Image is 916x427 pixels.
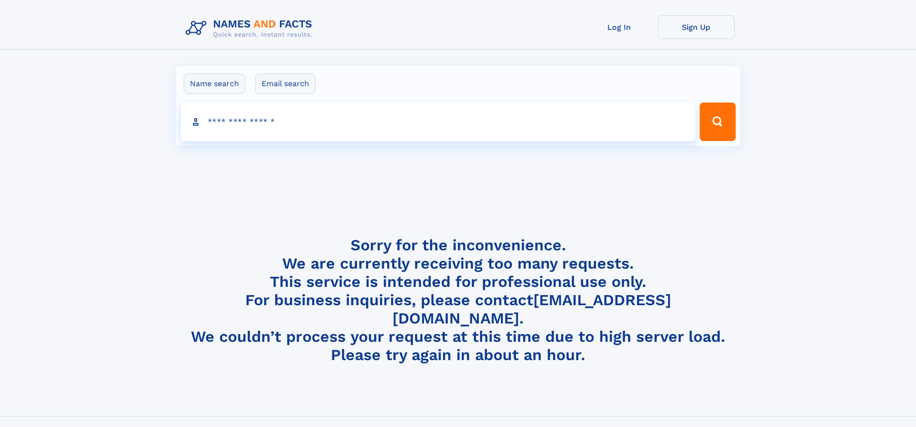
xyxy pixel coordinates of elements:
[658,15,735,39] a: Sign Up
[182,15,320,41] img: Logo Names and Facts
[255,74,315,94] label: Email search
[181,103,696,141] input: search input
[700,103,735,141] button: Search Button
[392,291,671,327] a: [EMAIL_ADDRESS][DOMAIN_NAME]
[182,236,735,364] h4: Sorry for the inconvenience. We are currently receiving too many requests. This service is intend...
[184,74,245,94] label: Name search
[581,15,658,39] a: Log In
